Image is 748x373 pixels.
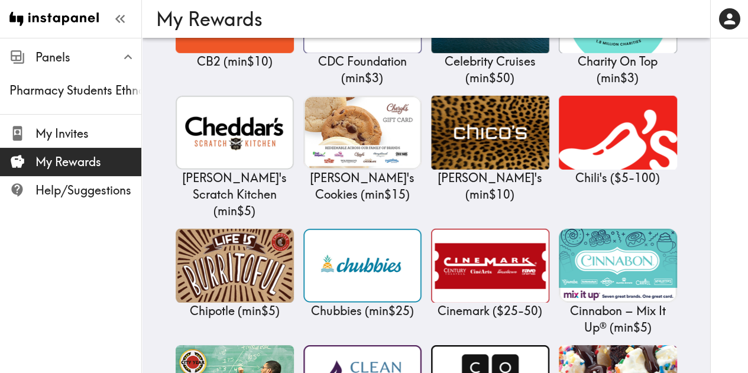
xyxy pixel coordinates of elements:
[431,96,549,203] a: Chico's[PERSON_NAME]'s (min$10)
[176,229,294,319] a: ChipotleChipotle (min$5)
[303,303,422,319] p: Chubbies ( min $25 )
[303,96,422,203] a: Cheryl's Cookies[PERSON_NAME]'s Cookies (min$15)
[176,170,294,219] p: [PERSON_NAME]'s Scratch Kitchen ( min $5 )
[176,96,294,219] a: Cheddar's Scratch Kitchen[PERSON_NAME]'s Scratch Kitchen (min$5)
[9,82,141,99] span: Pharmacy Students Ethnography Proposal
[176,303,294,319] p: Chipotle ( min $5 )
[559,96,677,186] a: Chili'sChili's ($5-100)
[176,53,294,70] p: CB2 ( min $10 )
[431,53,549,86] p: Celebrity Cruises ( min $50 )
[35,125,141,142] span: My Invites
[559,229,677,303] img: Cinnabon – Mix It Up®
[303,53,422,86] p: CDC Foundation ( min $3 )
[431,303,549,319] p: Cinemark ( $25 - 50 )
[431,96,549,170] img: Chico's
[559,96,677,170] img: Chili's
[559,170,677,186] p: Chili's ( $5 - 100 )
[35,182,141,199] span: Help/Suggestions
[35,49,141,66] span: Panels
[176,96,294,170] img: Cheddar's Scratch Kitchen
[559,229,677,336] a: Cinnabon – Mix It Up®Cinnabon – Mix It Up® (min$5)
[35,154,141,170] span: My Rewards
[303,170,422,203] p: [PERSON_NAME]'s Cookies ( min $15 )
[559,53,677,86] p: Charity On Top ( min $3 )
[156,8,687,30] h3: My Rewards
[431,170,549,203] p: [PERSON_NAME]'s ( min $10 )
[431,229,549,303] img: Cinemark
[176,229,294,303] img: Chipotle
[559,303,677,336] p: Cinnabon – Mix It Up® ( min $5 )
[303,229,422,303] img: Chubbies
[431,229,549,319] a: CinemarkCinemark ($25-50)
[303,96,422,170] img: Cheryl's Cookies
[303,229,422,319] a: ChubbiesChubbies (min$25)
